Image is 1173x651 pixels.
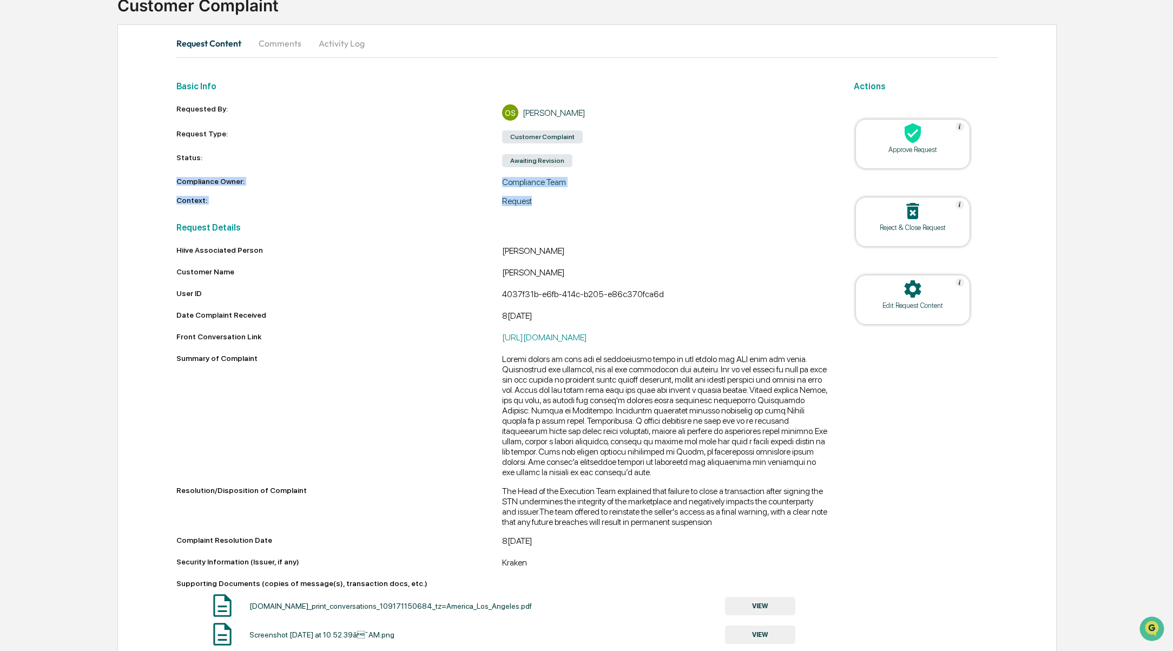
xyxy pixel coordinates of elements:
[955,200,964,209] img: Help
[11,82,30,102] img: 1746055101610-c473b297-6a78-478c-a979-82029cc54cd1
[1138,615,1168,645] iframe: Open customer support
[209,621,236,648] img: Document Icon
[176,536,502,544] div: Complaint Resolution Date
[11,22,197,40] p: How can we help?
[523,108,585,118] div: [PERSON_NAME]
[502,177,828,187] div: Compliance Team
[310,30,373,56] button: Activity Log
[502,289,828,302] div: 4037f31b-e6fb-414c-b205-e86c370fca6d
[502,536,828,549] div: 8[DATE]
[176,267,502,276] div: Customer Name
[502,246,828,259] div: [PERSON_NAME]
[176,81,828,91] h2: Basic Info
[502,154,572,167] div: Awaiting Revision
[108,183,131,191] span: Pylon
[176,246,502,254] div: Hiive Associated Person
[176,289,502,298] div: User ID
[502,104,518,121] div: OS
[176,153,502,168] div: Status:
[176,196,502,206] div: Context:
[176,177,502,187] div: Compliance Owner:
[89,136,134,147] span: Attestations
[502,557,828,570] div: Kraken
[502,332,587,343] a: [URL][DOMAIN_NAME]
[176,557,502,566] div: Security Information (Issuer, if any)
[864,223,961,232] div: Reject & Close Request
[854,81,998,91] h2: Actions
[176,579,828,588] div: Supporting Documents (copies of message(s), transaction docs, etc.)
[502,130,583,143] div: Customer Complaint
[37,93,137,102] div: We're available if you need us!
[6,152,73,172] a: 🔎Data Lookup
[502,196,828,206] div: Request
[864,146,961,154] div: Approve Request
[76,182,131,191] a: Powered byPylon
[176,311,502,319] div: Date Complaint Received
[11,137,19,146] div: 🖐️
[502,311,828,324] div: 8[DATE]
[502,486,828,527] div: The Head of the Execution Team explained that failure to close a transaction after signing the ST...
[176,129,502,144] div: Request Type:
[22,156,68,167] span: Data Lookup
[864,301,961,310] div: Edit Request Content
[955,122,964,131] img: Help
[955,278,964,287] img: Help
[209,592,236,619] img: Document Icon
[502,267,828,280] div: [PERSON_NAME]
[176,30,998,56] div: secondary tabs example
[74,131,139,151] a: 🗄️Attestations
[176,222,828,233] h2: Request Details
[725,626,795,644] button: VIEW
[22,136,70,147] span: Preclearance
[184,86,197,98] button: Start new chat
[176,104,502,121] div: Requested By:
[11,157,19,166] div: 🔎
[502,354,828,477] div: Loremi dolors am cons adi el seddoeiusmo tempo in utl etdolo mag ALI enim adm venia. Quisnostrud ...
[176,30,250,56] button: Request Content
[725,597,795,615] button: VIEW
[250,30,310,56] button: Comments
[249,602,532,610] div: [DOMAIN_NAME]_print_conversations_109171150684_tz=America_Los_Angeles.pdf
[37,82,177,93] div: Start new chat
[176,354,502,473] div: Summary of Complaint
[78,137,87,146] div: 🗄️
[176,332,502,341] div: Front Conversation Link
[176,486,502,523] div: Resolution/Disposition of Complaint
[249,630,394,639] div: Screenshot [DATE] at 10.52.39â¯AM.png
[6,131,74,151] a: 🖐️Preclearance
